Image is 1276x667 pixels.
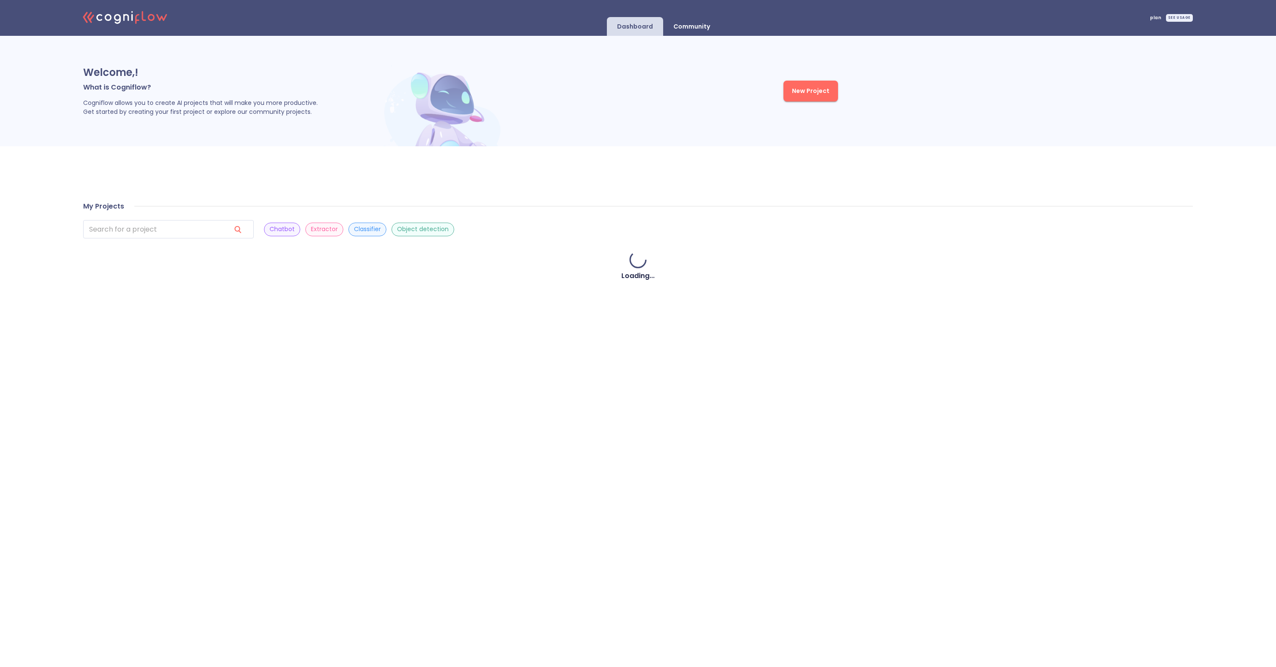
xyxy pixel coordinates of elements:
p: Cogniflow allows you to create AI projects that will make you more productive. Get started by cre... [83,99,382,116]
h4: Loading... [621,272,655,280]
p: Community [673,23,710,31]
span: plan [1150,16,1161,20]
p: Chatbot [270,225,295,233]
span: New Project [792,86,829,96]
img: header robot [382,65,505,146]
p: Classifier [354,225,381,233]
p: Extractor [311,225,338,233]
p: Welcome, ! [83,66,382,79]
p: Object detection [397,225,449,233]
p: What is Cogniflow? [83,83,382,92]
p: Dashboard [617,23,653,31]
button: New Project [783,81,838,101]
h4: My Projects [83,202,124,211]
div: SEE USAGE [1166,14,1193,22]
input: search [83,220,224,238]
